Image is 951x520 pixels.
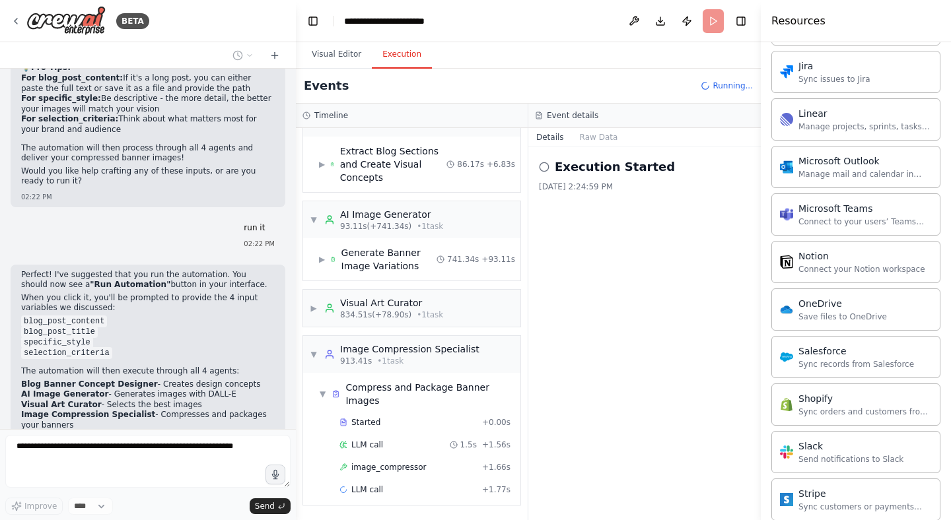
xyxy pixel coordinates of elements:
span: 834.51s (+78.90s) [340,309,411,320]
span: LLM call [351,439,383,450]
span: + 93.11s [481,254,515,265]
span: 1.5s [460,439,477,450]
img: Notion [780,255,793,269]
p: The automation will then execute through all 4 agents: [21,366,275,377]
div: Connect your Notion workspace [798,264,925,275]
li: Think about what matters most for your brand and audience [21,114,275,135]
button: Execution [372,41,432,69]
strong: Blog Banner Concept Designer [21,379,158,389]
div: Microsoft Outlook [798,154,932,168]
div: OneDrive [798,297,887,310]
span: image_compressor [351,462,426,472]
div: Notion [798,249,925,263]
button: Send [250,498,291,514]
img: Salesforce [780,350,793,364]
li: If it's a long post, you can either paste the full text or save it as a file and provide the path [21,73,275,94]
span: ▶ [319,159,325,170]
li: - Creates design concepts [21,379,275,390]
p: Would you like help crafting any of these inputs, or are you ready to run it? [21,166,275,187]
img: Linear [780,113,793,126]
strong: Visual Art Curator [21,400,102,409]
img: Microsoft Outlook [780,160,793,174]
p: When you click it, you'll be prompted to provide the 4 input variables we discussed: [21,293,275,313]
div: Manage mail and calendar in Outlook [798,169,932,179]
strong: AI Image Generator [21,389,109,399]
span: ▶ [310,303,318,313]
span: ▼ [319,389,326,399]
img: Jira [780,65,793,79]
span: Improve [24,501,57,511]
div: Sync records from Salesforce [798,359,914,370]
button: Hide left sidebar [304,12,322,30]
img: Slack [780,445,793,459]
div: Slack [798,439,903,453]
div: BETA [116,13,149,29]
button: Switch to previous chat [227,48,259,63]
button: Improve [5,498,63,515]
li: Be descriptive - the more detail, the better your images will match your vision [21,94,275,114]
span: + 1.66s [482,462,511,472]
div: AI Image Generator [340,208,443,221]
code: blog_post_title [21,326,98,338]
span: 93.11s (+741.34s) [340,221,411,232]
span: • 1 task [417,221,443,232]
span: Started [351,417,380,428]
h2: Execution Started [555,158,675,176]
strong: For blog_post_content: [21,73,123,82]
span: + 0.00s [482,417,511,428]
span: 741.34s [447,254,479,265]
div: Visual Art Curator [340,296,443,309]
span: 86.17s [457,159,484,170]
code: blog_post_content [21,315,107,327]
span: Running... [713,81,753,91]
span: + 6.83s [487,159,515,170]
div: Manage projects, sprints, tasks, and bug tracking in Linear [798,121,932,132]
h3: Event details [547,110,598,121]
div: Sync issues to Jira [798,74,870,84]
div: Generate Banner Image Variations [341,246,437,273]
div: Jira [798,59,870,73]
div: Sync orders and customers from Shopify [798,406,932,417]
p: The automation will then process through all 4 agents and deliver your compressed banner images! [21,143,275,164]
img: Microsoft Teams [780,208,793,221]
div: Linear [798,107,932,120]
h2: 💡 [21,63,275,73]
div: Extract Blog Sections and Create Visual Concepts [340,145,447,184]
strong: For selection_criteria: [21,114,118,123]
code: specific_style [21,337,93,348]
div: Compress and Package Banner Images [345,381,515,407]
div: Shopify [798,392,932,405]
span: ▼ [310,349,318,360]
nav: breadcrumb [344,15,454,28]
button: Start a new chat [264,48,285,63]
div: Microsoft Teams [798,202,932,215]
h3: Timeline [314,110,348,121]
strong: For specific_style: [21,94,101,103]
div: Sync customers or payments from Stripe [798,502,932,512]
strong: "Run Automation" [90,280,170,289]
div: Stripe [798,487,932,500]
button: Raw Data [572,128,626,146]
span: ▼ [310,214,318,225]
h4: Resources [771,13,826,29]
button: Click to speak your automation idea [265,465,285,484]
h2: Events [304,77,349,95]
span: Send [255,501,275,511]
div: [DATE] 2:24:59 PM [539,181,750,192]
img: Logo [26,6,106,36]
span: + 1.77s [482,484,511,495]
li: - Compresses and packages your banners [21,410,275,430]
img: Shopify [780,398,793,411]
li: - Generates images with DALL-E [21,389,275,400]
span: + 1.56s [482,439,511,450]
div: Image Compression Specialist [340,342,479,356]
p: Perfect! I've suggested that you run the automation. You should now see a button in your interface. [21,270,275,290]
strong: Image Compression Specialist [21,410,155,419]
div: Send notifications to Slack [798,454,903,465]
div: Save files to OneDrive [798,311,887,322]
span: 913.41s [340,356,372,366]
span: • 1 task [377,356,404,366]
button: Visual Editor [301,41,372,69]
button: Hide right sidebar [732,12,750,30]
button: Details [528,128,572,146]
